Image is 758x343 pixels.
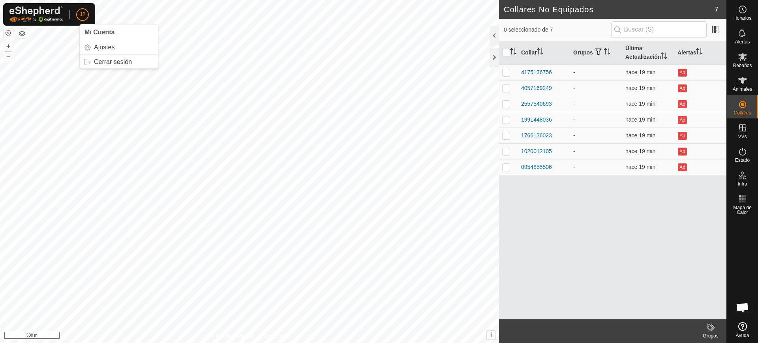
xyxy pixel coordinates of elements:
[570,96,622,112] td: -
[487,331,495,339] button: i
[625,101,655,107] span: 27 ago 2025, 8:07
[735,158,750,163] span: Estado
[678,148,687,156] button: Ad
[625,148,655,154] span: 27 ago 2025, 8:07
[521,131,552,140] div: 1766136023
[4,52,13,61] button: –
[4,41,13,51] button: +
[9,6,63,22] img: Logo Gallagher
[729,205,756,215] span: Mapa de Calor
[678,132,687,140] button: Ad
[734,111,751,115] span: Collares
[604,49,610,56] p-sorticon: Activar para ordenar
[209,333,254,340] a: Política de Privacidad
[521,100,552,108] div: 2557540693
[622,41,674,65] th: Última Actualización
[521,147,552,156] div: 1020012105
[625,116,655,123] span: 27 ago 2025, 8:07
[570,143,622,159] td: -
[625,164,655,170] span: 27 ago 2025, 8:07
[570,41,622,65] th: Grupos
[570,80,622,96] td: -
[570,112,622,127] td: -
[736,333,749,338] span: Ayuda
[733,87,752,92] span: Animales
[84,29,114,36] span: Mi Cuenta
[570,64,622,80] td: -
[695,332,726,339] div: Grupos
[94,59,132,65] span: Cerrar sesión
[17,29,27,38] button: Capas del Mapa
[738,134,747,139] span: VVs
[611,21,707,38] input: Buscar (S)
[537,49,543,56] p-sorticon: Activar para ordenar
[737,182,747,186] span: Infra
[678,100,687,108] button: Ad
[4,28,13,38] button: Restablecer Mapa
[731,296,754,319] a: Chat abierto
[625,132,655,139] span: 27 ago 2025, 8:07
[678,116,687,124] button: Ad
[510,49,516,56] p-sorticon: Activar para ordenar
[80,56,158,68] a: Cerrar sesión
[625,69,655,75] span: 27 ago 2025, 8:07
[734,16,751,21] span: Horarios
[733,63,752,68] span: Rebaños
[735,39,750,44] span: Alertas
[625,85,655,91] span: 27 ago 2025, 8:07
[678,163,687,171] button: Ad
[570,159,622,175] td: -
[521,116,552,124] div: 1991448036
[80,41,158,54] a: Ajustes
[714,4,719,15] span: 7
[727,319,758,341] a: Ayuda
[678,69,687,77] button: Ad
[504,5,714,14] h2: Collares No Equipados
[521,68,552,77] div: 4175136756
[678,84,687,92] button: Ad
[80,10,86,19] span: J2
[674,41,726,65] th: Alertas
[661,54,667,60] p-sorticon: Activar para ordenar
[264,333,290,340] a: Contáctenos
[521,163,552,171] div: 0954855506
[570,127,622,143] td: -
[504,26,611,34] span: 0 seleccionado de 7
[521,84,552,92] div: 4057169249
[518,41,570,65] th: Collar
[94,44,114,51] span: Ajustes
[696,49,702,56] p-sorticon: Activar para ordenar
[490,332,492,338] span: i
